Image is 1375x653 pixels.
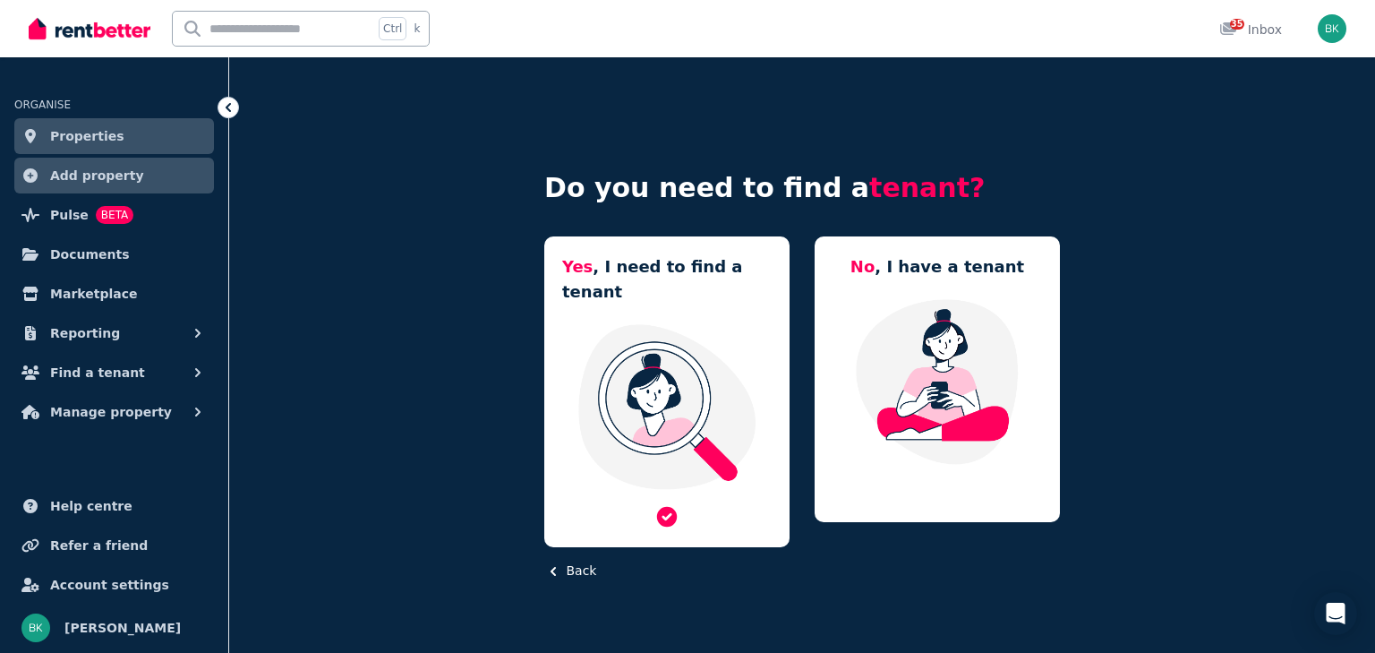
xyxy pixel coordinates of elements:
[14,528,214,563] a: Refer a friend
[1314,592,1357,635] div: Open Intercom Messenger
[14,118,214,154] a: Properties
[29,15,150,42] img: RentBetter
[14,355,214,391] button: Find a tenant
[50,165,144,186] span: Add property
[379,17,406,40] span: Ctrl
[14,276,214,312] a: Marketplace
[14,488,214,524] a: Help centre
[1230,19,1244,30] span: 35
[50,322,120,344] span: Reporting
[414,21,420,36] span: k
[562,322,772,491] img: I need a tenant
[50,574,169,596] span: Account settings
[14,567,214,603] a: Account settings
[14,394,214,430] button: Manage property
[96,206,133,224] span: BETA
[562,254,772,305] h5: , I need to find a tenant
[14,236,214,272] a: Documents
[64,617,181,639] span: [PERSON_NAME]
[562,257,593,276] span: Yes
[1318,14,1346,43] img: bella karapetian
[50,362,145,383] span: Find a tenant
[14,99,71,111] span: ORGANISE
[850,254,1024,279] h5: , I have a tenant
[14,315,214,351] button: Reporting
[1219,21,1282,39] div: Inbox
[50,535,148,556] span: Refer a friend
[21,614,50,642] img: bella karapetian
[14,158,214,193] a: Add property
[544,562,596,580] button: Back
[14,197,214,233] a: PulseBETA
[50,283,137,305] span: Marketplace
[833,297,1042,466] img: Manage my property
[50,495,132,517] span: Help centre
[850,257,875,276] span: No
[869,172,985,203] span: tenant?
[50,244,130,265] span: Documents
[50,125,124,147] span: Properties
[50,204,89,226] span: Pulse
[544,172,1060,204] h4: Do you need to find a
[50,401,172,423] span: Manage property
